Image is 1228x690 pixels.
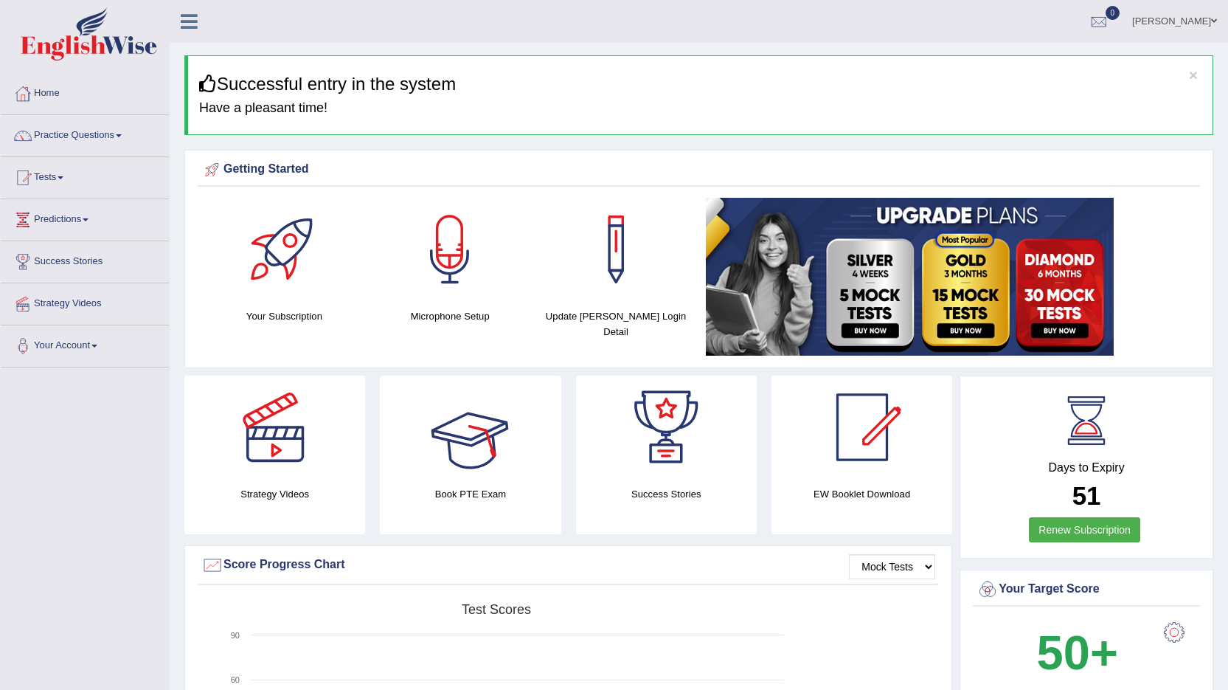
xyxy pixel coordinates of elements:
text: 60 [231,675,240,684]
h4: Strategy Videos [184,486,365,502]
a: Your Account [1,325,169,362]
b: 50+ [1037,626,1118,680]
button: × [1189,67,1198,83]
h4: Have a pleasant time! [199,101,1201,116]
span: 0 [1106,6,1120,20]
h4: Update [PERSON_NAME] Login Detail [541,308,692,339]
text: 90 [231,631,240,640]
b: 51 [1072,481,1101,510]
a: Renew Subscription [1029,517,1140,542]
h4: EW Booklet Download [771,486,952,502]
div: Your Target Score [976,579,1196,601]
h4: Microphone Setup [375,308,526,324]
h4: Your Subscription [209,308,360,324]
a: Practice Questions [1,115,169,152]
h4: Days to Expiry [976,461,1196,475]
h3: Successful entry in the system [199,75,1201,94]
h4: Book PTE Exam [380,486,561,502]
h4: Success Stories [576,486,757,502]
img: small5.jpg [706,198,1114,356]
a: Home [1,73,169,110]
div: Getting Started [201,159,1196,181]
a: Predictions [1,199,169,236]
a: Tests [1,157,169,194]
div: Score Progress Chart [201,554,935,576]
a: Success Stories [1,241,169,278]
tspan: Test scores [462,602,531,617]
a: Strategy Videos [1,283,169,320]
